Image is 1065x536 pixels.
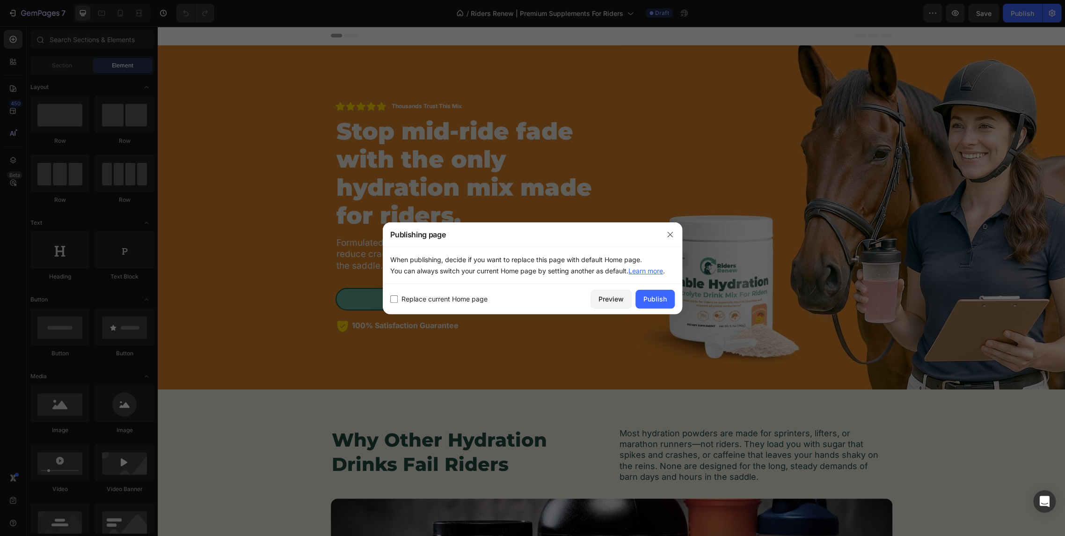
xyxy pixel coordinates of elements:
[173,401,399,451] h2: Why Other Hydration Drinks Fail Riders
[598,294,624,304] div: Preview
[643,294,667,304] div: Publish
[466,19,908,363] img: gempages_585907673984139979-83901b19-40b0-4ec4-a078-cbe50c5e7e07.jpg
[462,402,727,456] p: Most hydration powders are made for sprinters, lifters, or marathon runners—not riders. They load...
[628,267,663,275] a: Learn more
[248,267,366,279] p: Hydrate Your Best Ride
[390,254,675,277] p: When publishing, decide if you want to replace this page with default Home page. You can always s...
[635,290,675,308] button: Publish
[179,211,436,246] p: Formulated with proven electrolytes and B-vitamins to reduce cramps, speed recovery, and keep rid...
[591,290,632,308] button: Preview
[401,294,488,305] span: Replace current Home page
[178,90,437,205] h1: Stop mid-ride fade with the only hydration mix made for riders.
[1033,490,1056,513] div: Open Intercom Messenger
[383,222,658,247] div: Publishing page
[194,293,301,306] p: 100% Satisfaction Guarantee
[178,262,437,285] a: Hydrate Your Best Ride
[234,76,304,84] p: Thousands Trust This Mix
